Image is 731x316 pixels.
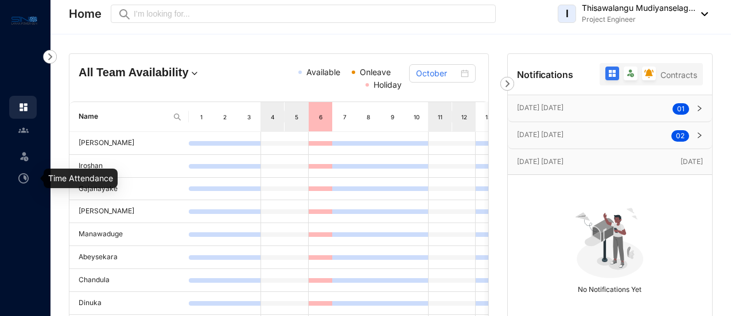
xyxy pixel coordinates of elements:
sup: 02 [671,130,689,142]
p: [DATE] [681,156,703,167]
span: right [696,132,703,139]
span: 2 [681,131,685,140]
div: 7 [340,111,349,123]
span: Onleave [360,67,391,77]
span: Name [79,111,168,122]
div: 8 [364,111,373,123]
td: Chandula [69,269,189,292]
td: Gajanayake [69,178,189,201]
span: 1 [682,104,685,113]
span: 0 [677,104,682,113]
span: Available [306,67,340,77]
td: [PERSON_NAME] [69,200,189,223]
img: home.c6720e0a13eba0172344.svg [18,102,29,112]
td: Dinuka [69,292,189,315]
div: 5 [292,111,301,123]
div: 4 [268,111,277,123]
span: 0 [676,131,681,140]
img: leave-unselected.2934df6273408c3f84d9.svg [18,150,30,162]
div: [DATE] [DATE]01 [508,95,712,122]
td: Abeysekara [69,246,189,269]
img: filter-all-active.b2ddab8b6ac4e993c5f19a95c6f397f4.svg [608,69,617,78]
img: nav-icon-right.af6afadce00d159da59955279c43614e.svg [500,77,514,91]
li: Contacts [9,119,37,142]
img: dropdown-black.8e83cc76930a90b1a4fdb6d089b7bf3a.svg [695,12,708,16]
span: right [696,105,703,112]
div: [DATE] [DATE][DATE] [508,149,712,174]
img: people-unselected.118708e94b43a90eceab.svg [18,125,29,135]
sup: 01 [672,103,689,115]
div: 2 [220,111,230,123]
li: Home [9,96,37,119]
input: Select month [416,67,458,80]
p: [DATE] [DATE] [517,102,672,114]
li: Time Attendance [9,167,37,190]
p: No Notifications Yet [517,280,703,295]
div: 6 [316,111,325,123]
div: 11 [436,111,445,123]
div: 1 [197,111,206,123]
div: 9 [388,111,397,123]
div: 3 [244,111,254,123]
div: 13 [484,111,493,123]
p: [DATE] [DATE] [517,156,681,167]
p: Thisawalangu Mudiyanselag... [582,2,695,14]
img: nav-icon-right.af6afadce00d159da59955279c43614e.svg [43,50,57,64]
p: Project Engineer [582,14,695,25]
span: I [566,9,569,19]
img: time-attendance-unselected.8aad090b53826881fffb.svg [18,173,29,184]
div: 10 [412,111,421,123]
td: Iroshan [69,155,189,178]
img: dropdown.780994ddfa97fca24b89f58b1de131fa.svg [189,68,200,79]
img: no-notification-yet.99f61bb71409b19b567a5111f7a484a1.svg [570,201,650,280]
img: logo [11,14,37,27]
h4: All Team Availability [79,64,212,80]
p: Notifications [517,68,573,81]
img: search.8ce656024d3affaeffe32e5b30621cb7.svg [173,112,182,122]
p: Home [69,6,102,22]
div: [DATE] [DATE]02 [508,122,712,149]
img: filter-reminder.7bd594460dfc183a5d70274ebda095bc.svg [644,69,654,78]
td: Manawaduge [69,223,189,246]
span: Contracts [660,70,697,80]
p: [DATE] [DATE] [517,129,671,141]
div: 12 [460,111,469,123]
td: [PERSON_NAME] [69,132,189,155]
input: I’m looking for... [134,7,489,20]
img: filter-leave.335d97c0ea4a0c612d9facb82607b77b.svg [626,69,635,78]
span: Holiday [374,80,402,89]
